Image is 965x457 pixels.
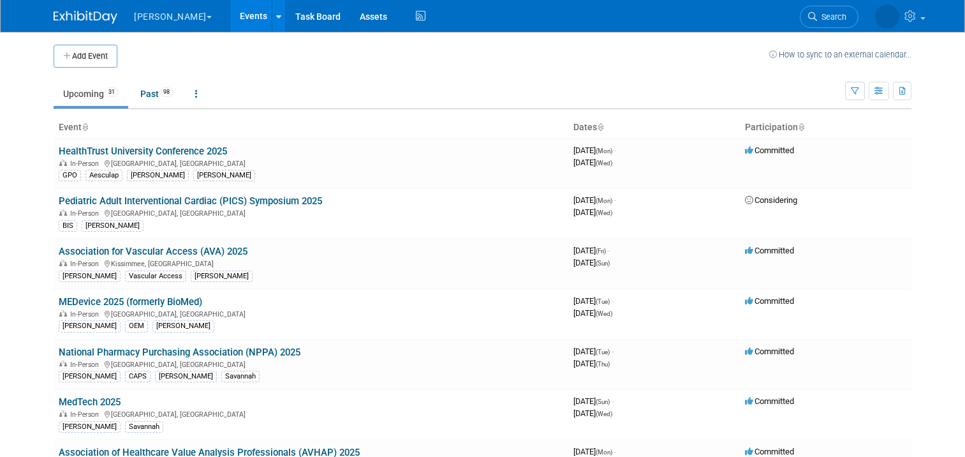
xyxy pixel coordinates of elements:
[875,4,899,29] img: Savannah Jones
[745,447,794,456] span: Committed
[59,361,67,367] img: In-Person Event
[817,12,846,22] span: Search
[59,296,202,308] a: MEDevice 2025 (formerly BioMed)
[155,371,217,382] div: [PERSON_NAME]
[740,117,911,139] th: Participation
[596,260,610,267] span: (Sun)
[608,246,610,255] span: -
[596,398,610,405] span: (Sun)
[59,158,563,168] div: [GEOGRAPHIC_DATA], [GEOGRAPHIC_DATA]
[800,6,858,28] a: Search
[59,410,67,417] img: In-Person Event
[596,209,612,216] span: (Wed)
[745,347,794,356] span: Committed
[59,371,121,382] div: [PERSON_NAME]
[59,209,67,216] img: In-Person Event
[152,320,214,332] div: [PERSON_NAME]
[54,45,117,68] button: Add Event
[191,271,253,282] div: [PERSON_NAME]
[70,209,103,218] span: In-Person
[745,296,794,306] span: Committed
[573,207,612,217] span: [DATE]
[596,449,612,456] span: (Mon)
[573,408,612,418] span: [DATE]
[59,396,121,408] a: MedTech 2025
[614,146,616,155] span: -
[193,170,255,181] div: [PERSON_NAME]
[54,11,117,24] img: ExhibitDay
[131,82,183,106] a: Past98
[59,170,81,181] div: GPO
[125,320,148,332] div: OEM
[59,246,247,257] a: Association for Vascular Access (AVA) 2025
[59,146,227,157] a: HealthTrust University Conference 2025
[59,310,67,317] img: In-Person Event
[573,146,616,155] span: [DATE]
[105,87,119,97] span: 31
[596,410,612,417] span: (Wed)
[85,170,122,181] div: Aesculap
[596,310,612,317] span: (Wed)
[573,258,610,267] span: [DATE]
[59,347,300,358] a: National Pharmacy Purchasing Association (NPPA) 2025
[745,396,794,406] span: Committed
[573,296,614,306] span: [DATE]
[596,361,610,368] span: (Thu)
[59,207,563,218] div: [GEOGRAPHIC_DATA], [GEOGRAPHIC_DATA]
[54,82,128,106] a: Upcoming31
[59,195,322,207] a: Pediatric Adult Interventional Cardiac (PICS) Symposium 2025
[70,410,103,419] span: In-Person
[59,421,121,433] div: [PERSON_NAME]
[127,170,189,181] div: [PERSON_NAME]
[798,122,804,132] a: Sort by Participation Type
[70,361,103,369] span: In-Person
[59,308,563,318] div: [GEOGRAPHIC_DATA], [GEOGRAPHIC_DATA]
[596,248,606,255] span: (Fri)
[745,146,794,155] span: Committed
[573,396,614,406] span: [DATE]
[70,160,103,168] span: In-Person
[597,122,603,132] a: Sort by Start Date
[596,298,610,305] span: (Tue)
[70,310,103,318] span: In-Person
[59,160,67,166] img: In-Person Event
[159,87,173,97] span: 98
[59,271,121,282] div: [PERSON_NAME]
[573,195,616,205] span: [DATE]
[573,158,612,167] span: [DATE]
[82,122,88,132] a: Sort by Event Name
[596,348,610,356] span: (Tue)
[596,160,612,167] span: (Wed)
[54,117,568,139] th: Event
[125,271,186,282] div: Vascular Access
[59,359,563,369] div: [GEOGRAPHIC_DATA], [GEOGRAPHIC_DATA]
[125,371,151,382] div: CAPS
[59,258,563,268] div: Kissimmee, [GEOGRAPHIC_DATA]
[573,447,616,456] span: [DATE]
[596,147,612,154] span: (Mon)
[125,421,163,433] div: Savannah
[769,50,911,59] a: How to sync to an external calendar...
[573,347,614,356] span: [DATE]
[614,447,616,456] span: -
[573,308,612,318] span: [DATE]
[221,371,260,382] div: Savannah
[59,320,121,332] div: [PERSON_NAME]
[612,396,614,406] span: -
[573,359,610,368] span: [DATE]
[568,117,740,139] th: Dates
[59,408,563,419] div: [GEOGRAPHIC_DATA], [GEOGRAPHIC_DATA]
[596,197,612,204] span: (Mon)
[59,220,77,232] div: BIS
[612,296,614,306] span: -
[70,260,103,268] span: In-Person
[745,195,797,205] span: Considering
[59,260,67,266] img: In-Person Event
[614,195,616,205] span: -
[612,347,614,356] span: -
[573,246,610,255] span: [DATE]
[82,220,144,232] div: [PERSON_NAME]
[745,246,794,255] span: Committed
